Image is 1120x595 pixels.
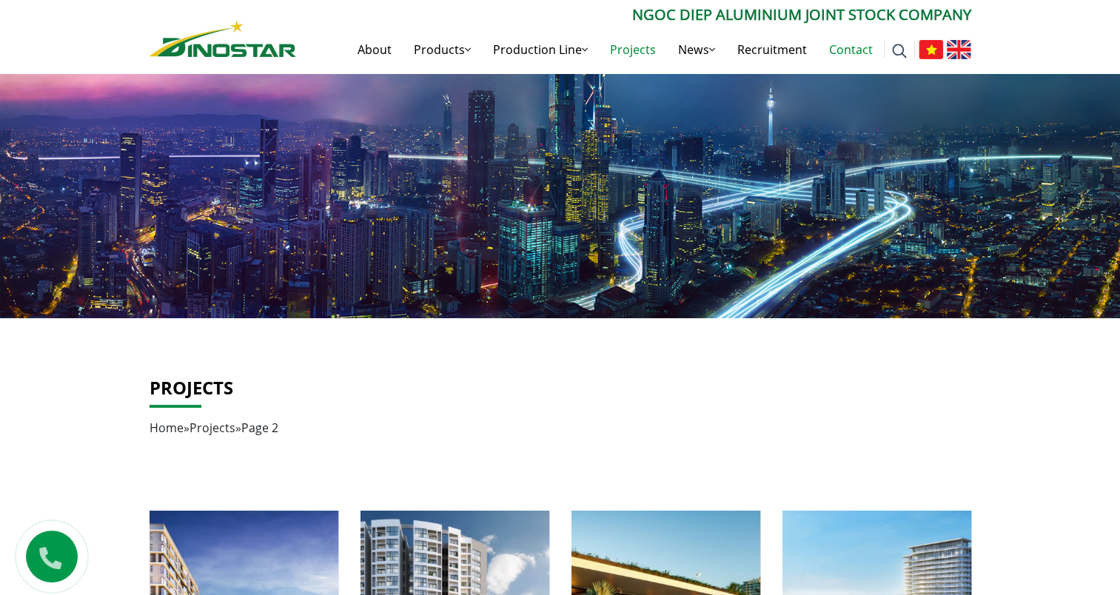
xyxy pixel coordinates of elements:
[726,26,818,73] a: Recruitment
[919,40,943,59] img: Tiếng Việt
[296,4,971,26] p: Ngoc Diep Aluminium Joint Stock Company
[403,26,482,73] a: Products
[190,420,235,436] a: Projects
[947,40,971,59] img: English
[482,26,599,73] a: Production Line
[241,420,278,436] span: Page 2
[667,26,726,73] a: News
[150,375,233,400] a: Projects
[150,420,184,436] a: Home
[599,26,667,73] a: Projects
[346,26,403,73] a: About
[150,20,296,57] img: Nhôm Dinostar
[150,420,278,436] span: » »
[818,26,884,73] a: Contact
[892,44,907,58] img: search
